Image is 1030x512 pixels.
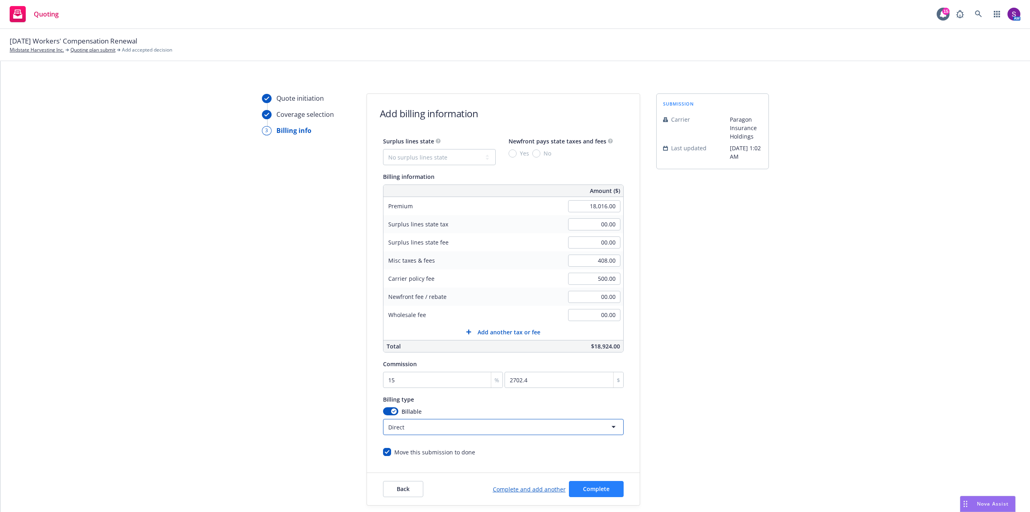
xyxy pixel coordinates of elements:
button: Complete [569,481,624,497]
span: Add another tax or fee [478,328,540,336]
a: Search [970,6,987,22]
span: Yes [520,149,529,158]
span: No [544,149,551,158]
span: Carrier policy fee [388,275,435,282]
input: 0.00 [568,236,620,249]
span: Wholesale fee [388,311,426,319]
a: Quoting [6,3,62,25]
input: 0.00 [568,200,620,212]
input: No [532,149,540,158]
span: Premium [388,202,413,210]
input: 0.00 [568,255,620,267]
span: Surplus lines state tax [388,220,448,228]
span: Newfront pays state taxes and fees [509,137,606,145]
h1: Add billing information [380,107,478,120]
span: Complete [583,485,610,493]
input: 0.00 [568,291,620,303]
span: Commission [383,360,417,368]
span: Back [397,485,410,493]
a: Report a Bug [952,6,968,22]
input: 0.00 [568,273,620,285]
span: Surplus lines state [383,137,434,145]
div: Quote initiation [276,93,324,103]
span: $18,924.00 [591,342,620,350]
span: Misc taxes & fees [388,257,435,264]
span: [DATE] Workers' Compensation Renewal [10,36,137,46]
span: $ [617,376,620,384]
span: Billing type [383,396,414,403]
a: Switch app [989,6,1005,22]
span: Carrier [671,115,690,124]
input: Yes [509,149,517,158]
div: Coverage selection [276,110,334,119]
span: Amount ($) [590,187,620,195]
a: Quoting plan submit [70,46,115,54]
div: Billing info [276,126,311,135]
div: 3 [262,126,272,135]
span: [DATE] 1:02 AM [730,144,762,161]
img: photo [1007,8,1020,21]
input: 0.00 [568,309,620,321]
span: Surplus lines state fee [388,238,449,246]
span: % [494,376,499,384]
a: Midstate Harvesting Inc. [10,46,64,54]
span: Quoting [34,11,59,17]
button: Nova Assist [960,496,1016,512]
span: Paragon Insurance Holdings [730,115,762,141]
span: Newfront fee / rebate [388,293,447,301]
button: Add another tax or fee [383,324,623,340]
span: submission [663,100,694,107]
span: Last updated [671,144,707,152]
div: Drag to move [960,496,970,512]
span: Billing information [383,173,435,180]
span: Add accepted decision [122,46,172,54]
a: Complete and add another [493,485,566,493]
div: Billable [383,407,624,416]
input: 0.00 [568,218,620,230]
div: 15 [942,8,950,15]
div: Move this submission to done [394,448,475,456]
button: Back [383,481,423,497]
span: Total [387,342,401,350]
span: Nova Assist [977,500,1009,507]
